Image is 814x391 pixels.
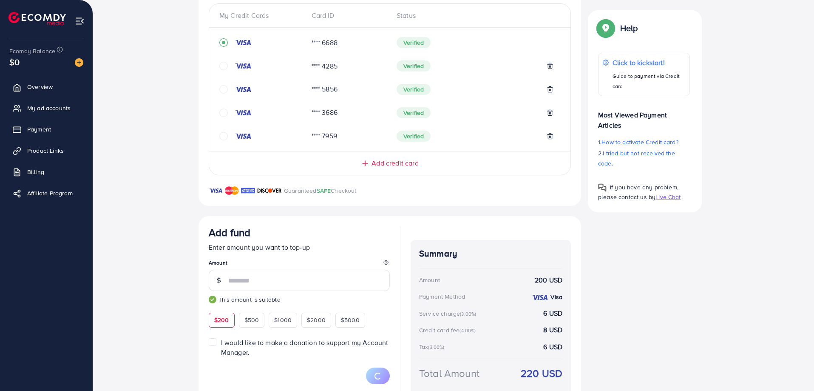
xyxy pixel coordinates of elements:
a: My ad accounts [6,100,86,117]
img: credit [235,109,252,116]
legend: Amount [209,259,390,270]
svg: circle [219,62,228,70]
img: credit [235,63,252,69]
p: Enter amount you want to top-up [209,242,390,252]
img: guide [209,296,216,303]
strong: 200 USD [535,275,562,285]
svg: record circle [219,38,228,47]
span: Affiliate Program [27,189,73,197]
svg: circle [219,85,228,94]
div: Status [390,11,560,20]
p: Help [620,23,638,33]
span: Verified [397,84,431,95]
span: $200 [214,316,229,324]
a: Product Links [6,142,86,159]
span: $5000 [341,316,360,324]
img: credit [531,294,548,301]
a: Overview [6,78,86,95]
div: Credit card fee [419,326,479,334]
span: Verified [397,131,431,142]
iframe: Chat [778,353,808,385]
span: $500 [244,316,259,324]
a: Payment [6,121,86,138]
span: Overview [27,83,53,91]
strong: 6 USD [543,308,562,318]
span: Payment [27,125,51,134]
img: brand [209,186,223,196]
p: Most Viewed Payment Articles [598,103,690,130]
div: Card ID [305,11,390,20]
strong: 220 USD [521,366,562,381]
img: menu [75,16,85,26]
span: If you have any problem, please contact us by [598,183,678,201]
img: brand [257,186,282,196]
div: Total Amount [419,366,479,381]
strong: Visa [550,293,562,301]
p: Guaranteed Checkout [284,186,357,196]
img: credit [235,133,252,140]
span: Billing [27,168,44,176]
p: 2. [598,148,690,168]
span: $0 [9,56,20,68]
img: Popup guide [598,183,607,192]
a: Billing [6,163,86,180]
small: (4.00%) [459,327,476,334]
p: 1. [598,137,690,147]
h3: Add fund [209,226,250,239]
p: Click to kickstart! [613,57,685,68]
span: My ad accounts [27,104,71,112]
div: Amount [419,276,440,284]
img: image [75,58,83,67]
small: (3.00%) [460,311,476,317]
span: $1000 [274,316,292,324]
img: logo [9,12,66,25]
span: Verified [397,37,431,48]
small: (3.00%) [428,344,444,351]
img: credit [235,86,252,93]
p: Guide to payment via Credit card [613,71,685,91]
span: SAFE [317,186,331,195]
a: Affiliate Program [6,185,86,202]
img: credit [235,39,252,46]
div: Service charge [419,309,479,318]
span: I tried but not received the code. [598,149,675,168]
img: brand [225,186,239,196]
span: Add credit card [372,158,418,168]
span: $2000 [307,316,326,324]
span: How to activate Credit card? [601,138,678,146]
small: This amount is suitable [209,295,390,304]
span: I would like to make a donation to support my Account Manager. [221,338,388,357]
img: brand [241,186,255,196]
span: Verified [397,107,431,118]
svg: circle [219,132,228,140]
span: Live Chat [655,193,681,201]
strong: 6 USD [543,342,562,352]
span: Ecomdy Balance [9,47,55,55]
h4: Summary [419,248,562,259]
svg: circle [219,108,228,117]
span: Product Links [27,146,64,155]
img: Popup guide [598,20,613,36]
strong: 8 USD [543,325,562,335]
span: Verified [397,60,431,71]
div: My Credit Cards [219,11,305,20]
div: Tax [419,342,447,351]
div: Payment Method [419,292,465,301]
